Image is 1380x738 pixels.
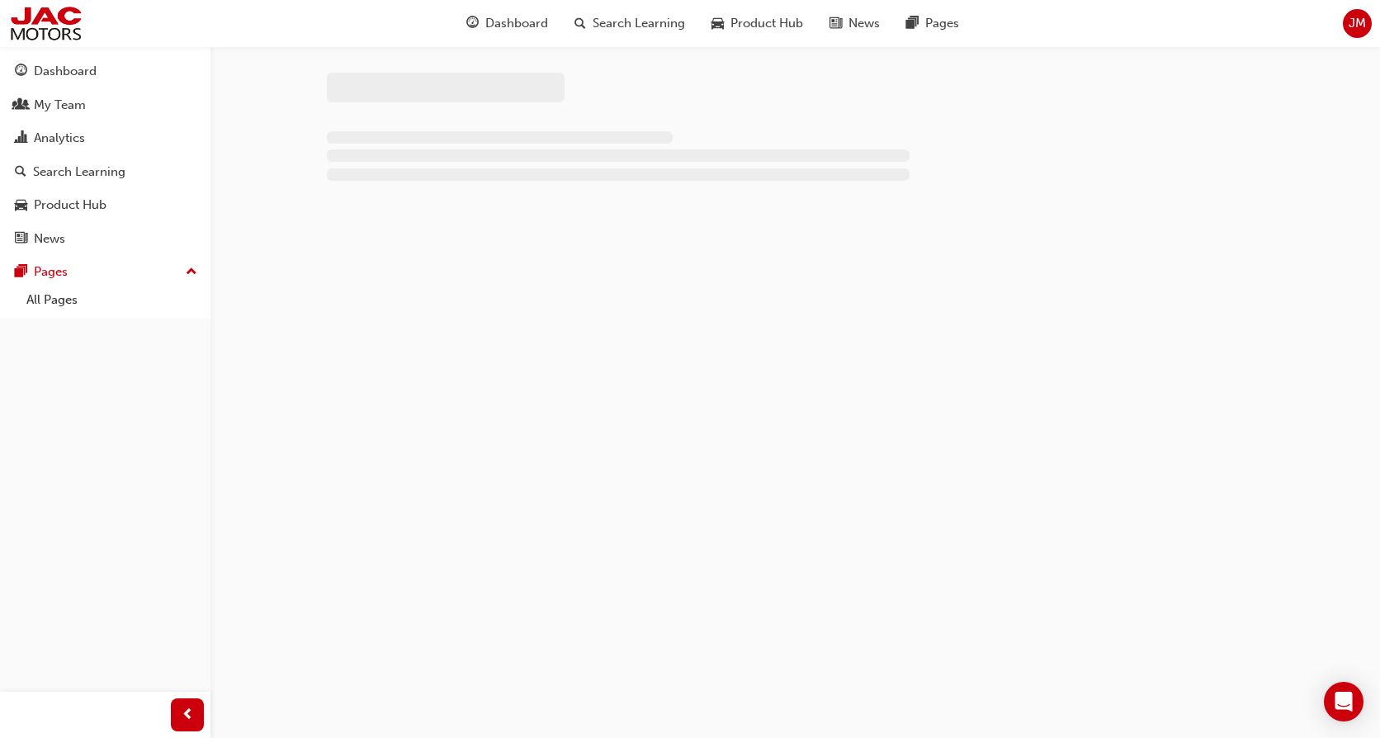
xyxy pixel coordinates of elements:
[7,257,204,287] button: Pages
[15,232,27,247] span: news-icon
[15,98,27,113] span: people-icon
[561,7,698,40] a: search-iconSearch Learning
[186,262,197,283] span: up-icon
[730,14,803,33] span: Product Hub
[1324,682,1363,721] div: Open Intercom Messenger
[848,14,880,33] span: News
[182,705,194,726] span: prev-icon
[34,62,97,81] div: Dashboard
[33,163,125,182] div: Search Learning
[15,165,26,180] span: search-icon
[816,7,893,40] a: news-iconNews
[574,13,586,34] span: search-icon
[34,263,68,281] div: Pages
[7,224,204,254] a: News
[15,131,27,146] span: chart-icon
[34,229,65,248] div: News
[829,13,842,34] span: news-icon
[1349,14,1366,33] span: JM
[925,14,959,33] span: Pages
[698,7,816,40] a: car-iconProduct Hub
[466,13,479,34] span: guage-icon
[20,287,204,313] a: All Pages
[15,265,27,280] span: pages-icon
[7,53,204,257] button: DashboardMy TeamAnalyticsSearch LearningProduct HubNews
[15,64,27,79] span: guage-icon
[7,157,204,187] a: Search Learning
[1343,9,1372,38] button: JM
[34,196,106,215] div: Product Hub
[15,198,27,213] span: car-icon
[485,14,548,33] span: Dashboard
[7,190,204,220] a: Product Hub
[453,7,561,40] a: guage-iconDashboard
[7,56,204,87] a: Dashboard
[593,14,685,33] span: Search Learning
[34,96,86,115] div: My Team
[7,123,204,154] a: Analytics
[7,90,204,121] a: My Team
[34,129,85,148] div: Analytics
[893,7,972,40] a: pages-iconPages
[906,13,919,34] span: pages-icon
[711,13,724,34] span: car-icon
[8,5,83,42] img: jac-portal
